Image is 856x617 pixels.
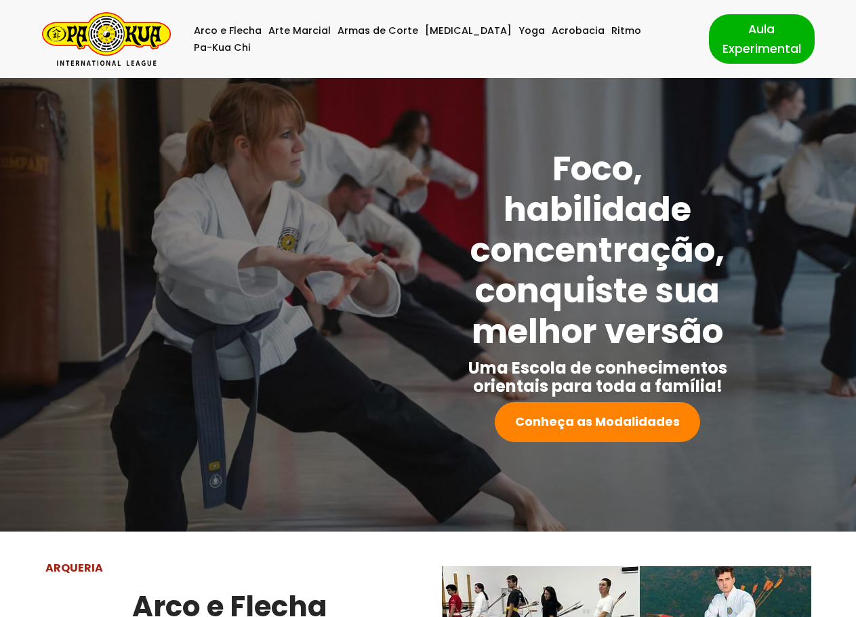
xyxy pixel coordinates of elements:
a: Ritmo [611,22,641,39]
a: Conheça as Modalidades [495,402,700,442]
a: Aula Experimental [709,14,815,63]
strong: Foco, habilidade concentração, conquiste sua melhor versão [470,144,725,355]
a: Yoga [518,22,545,39]
strong: ARQUERIA [45,560,103,576]
div: Menu primário [191,22,689,56]
a: Arte Marcial [268,22,331,39]
a: [MEDICAL_DATA] [425,22,512,39]
a: Pa-Kua Brasil Uma Escola de conhecimentos orientais para toda a família. Foco, habilidade concent... [42,12,171,66]
a: Acrobacia [552,22,605,39]
a: Armas de Corte [338,22,418,39]
a: Pa-Kua Chi [194,39,251,56]
a: Arco e Flecha [194,22,262,39]
strong: Uma Escola de conhecimentos orientais para toda a família! [468,357,727,397]
strong: Conheça as Modalidades [515,413,680,430]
